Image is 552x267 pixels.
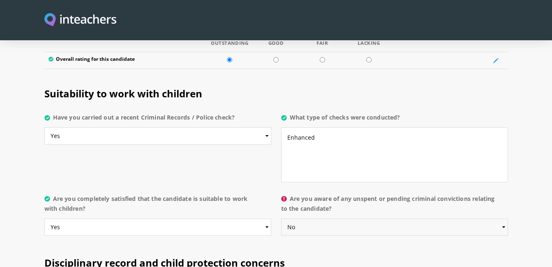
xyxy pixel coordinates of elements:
[346,41,392,52] th: Lacking
[281,194,508,219] label: Are you aware of any unspent or pending criminal convictions relating to the candidate?
[253,41,299,52] th: Good
[44,113,271,127] label: Have you carried out a recent Criminal Records / Police check?
[44,13,117,28] a: Visit this site's homepage
[44,194,271,219] label: Are you completely satisfied that the candidate is suitable to work with children?
[299,41,346,52] th: Fair
[281,113,508,127] label: What type of checks were conducted?
[49,56,203,64] label: Overall rating for this candidate
[44,87,202,100] span: Suitability to work with children
[206,41,253,52] th: Outstanding
[44,13,117,28] img: Inteachers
